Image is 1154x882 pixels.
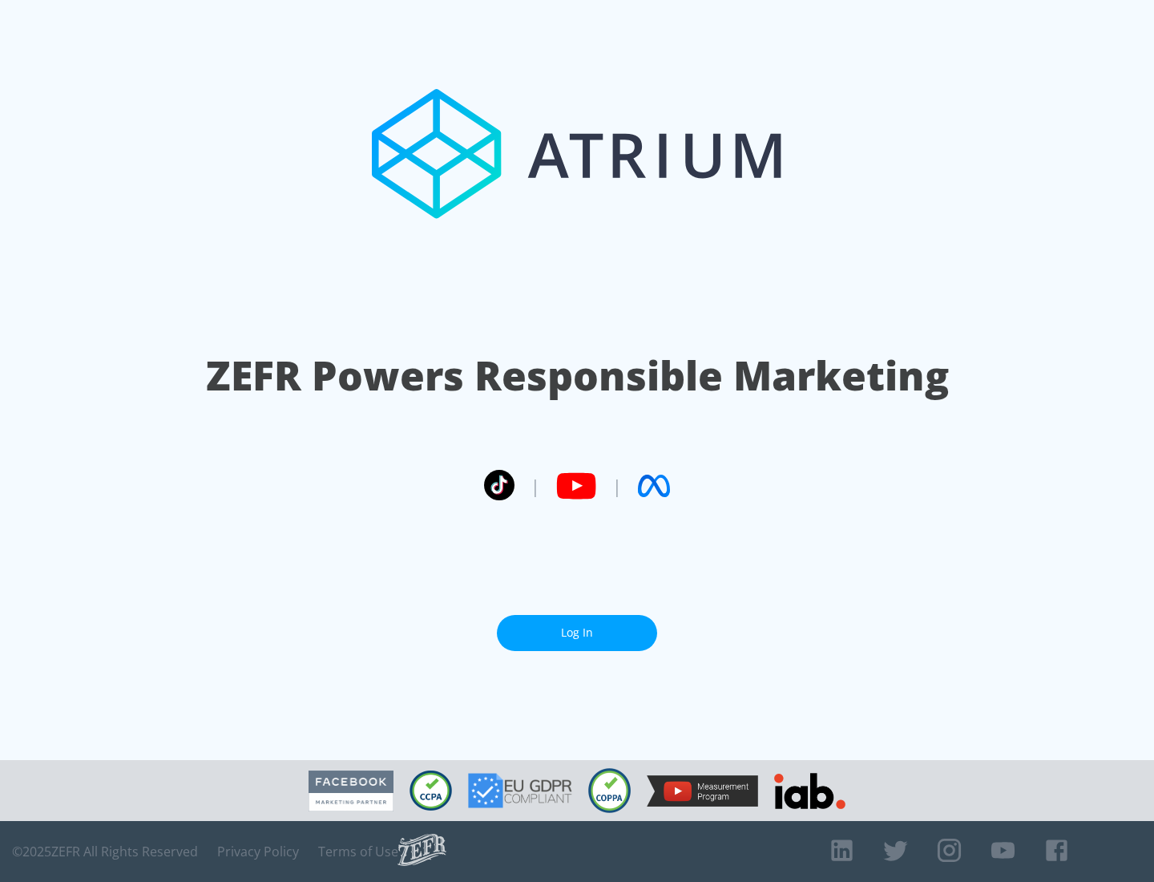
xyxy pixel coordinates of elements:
img: IAB [774,773,845,809]
span: | [531,474,540,498]
span: | [612,474,622,498]
img: YouTube Measurement Program [647,775,758,807]
img: Facebook Marketing Partner [309,771,393,811]
img: GDPR Compliant [468,773,572,808]
img: COPPA Compliant [588,768,631,813]
span: © 2025 ZEFR All Rights Reserved [12,844,198,860]
img: CCPA Compliant [410,771,452,811]
a: Log In [497,615,657,651]
h1: ZEFR Powers Responsible Marketing [206,348,949,403]
a: Privacy Policy [217,844,299,860]
a: Terms of Use [318,844,398,860]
